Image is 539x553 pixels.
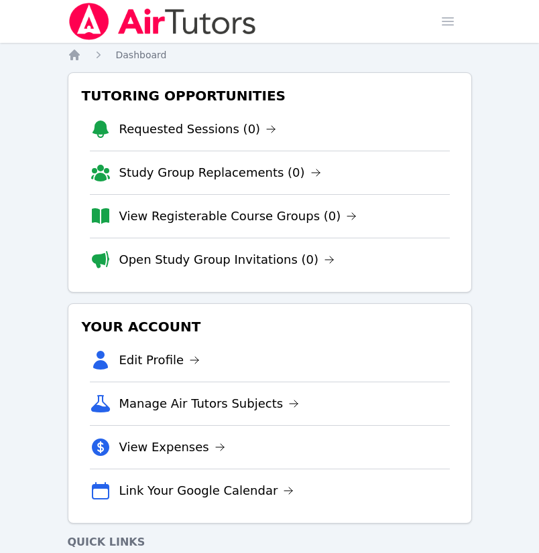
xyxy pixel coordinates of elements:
h3: Your Account [79,315,461,339]
h3: Tutoring Opportunities [79,84,461,108]
a: Manage Air Tutors Subjects [119,394,300,413]
span: Dashboard [116,50,167,60]
h4: Quick Links [68,534,472,550]
a: Dashboard [116,48,167,62]
a: Edit Profile [119,351,200,370]
nav: Breadcrumb [68,48,472,62]
a: View Expenses [119,438,225,457]
a: View Registerable Course Groups (0) [119,207,357,226]
a: Open Study Group Invitations (0) [119,250,335,269]
a: Link Your Google Calendar [119,481,294,500]
a: Study Group Replacements (0) [119,163,321,182]
a: Requested Sessions (0) [119,120,277,139]
img: Air Tutors [68,3,257,40]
